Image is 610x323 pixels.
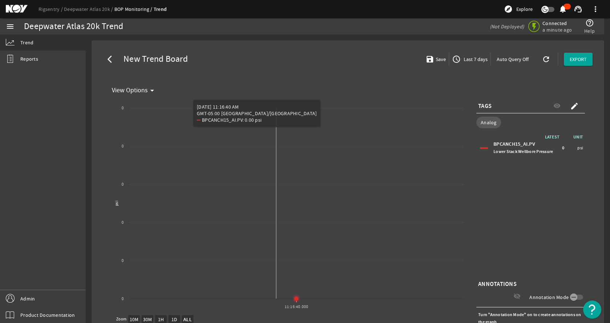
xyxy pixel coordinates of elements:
span: Auto Query Off [497,56,529,63]
span: ANNOTATIONS [478,280,517,288]
span: EXPORT [570,56,587,63]
span: Last 7 days [462,56,488,63]
span: Product Documentation [20,311,75,319]
span: New Trend Board [121,56,188,63]
div: Deepwater Atlas 20k Trend [24,23,123,30]
button: Save [423,53,449,66]
mat-icon: refresh [542,55,548,64]
span: Connected [542,20,573,27]
button: View Options [109,84,161,97]
text: 1H [158,316,164,323]
span: 0 [562,144,564,152]
span: psi [577,144,583,152]
button: EXPORT [564,53,593,66]
a: BOP Monitoring [114,6,154,12]
mat-icon: arrow_drop_down [148,86,156,95]
mat-icon: notifications [558,5,567,13]
mat-icon: help_outline [585,19,594,27]
span: TAGS [478,102,492,110]
span: Lower Stack Wellbore Pressure [493,149,553,154]
mat-icon: arrow_back_ios [107,55,116,64]
button: Explore [501,3,536,15]
text: 0 [122,258,124,263]
text: psi [114,201,119,206]
button: more_vert [587,0,604,18]
mat-icon: save [426,55,431,64]
text: 30M [143,316,152,323]
a: Trend [154,6,167,13]
div: BPCANCH15_AI.PV [493,141,560,155]
text: 0 [122,105,124,111]
span: LATEST [545,134,564,140]
svg: Chart title [109,97,467,315]
text: ALL [183,316,192,323]
text: 0 [122,144,124,149]
span: Trend [20,39,33,46]
mat-icon: menu [6,22,15,31]
text: 10M [130,316,139,323]
label: Annotation Mode [529,294,570,301]
span: View Options [112,87,148,94]
button: Open Resource Center [583,300,601,319]
text: 11:16:40.000 [285,304,309,310]
mat-icon: support_agent [574,5,582,13]
span: Help [584,27,595,35]
span: a minute ago [542,27,573,33]
span: Reports [20,55,38,62]
div: (Not Deployed) [487,23,527,30]
text: 0 [122,220,124,225]
button: Auto Query Off [491,53,534,66]
mat-icon: explore [504,5,513,13]
span: UNIT [563,133,585,141]
a: Rigsentry [38,6,64,12]
mat-icon: access_time [452,55,461,64]
text: 0 [122,296,124,302]
button: Last 7 days [449,53,491,66]
text: 0 [122,182,124,187]
span: Admin [20,295,35,302]
mat-icon: create [570,102,579,110]
text: 1D [171,316,178,323]
span: Analog [481,119,497,126]
span: Save [434,56,446,63]
span: Explore [516,5,533,13]
a: Deepwater Atlas 20k [64,6,114,12]
text: Zoom [116,316,126,322]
